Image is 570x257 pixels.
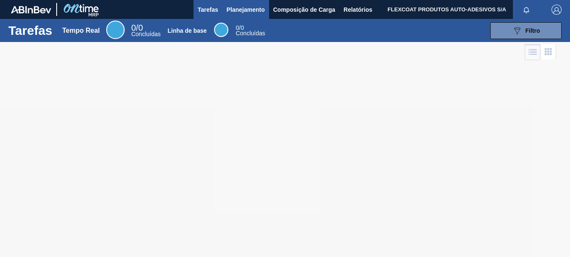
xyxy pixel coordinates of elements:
span: / 0 [131,23,143,32]
span: Filtro [526,27,540,34]
span: 0 [131,23,136,32]
img: Logout [552,5,562,15]
span: Tarefas [198,5,218,15]
div: Linha de base [167,27,207,34]
span: Concluídas [236,30,265,37]
div: Real Time [131,24,161,37]
span: / 0 [236,24,244,31]
button: Notificações [513,4,540,16]
div: Base Line [214,23,228,37]
div: Base Line [236,25,265,36]
div: Tempo Real [62,27,100,34]
span: 0 [236,24,239,31]
h1: Tarefas [8,26,52,35]
span: Composição de Carga [273,5,335,15]
div: Real Time [106,21,125,39]
span: Relatórios [344,5,372,15]
span: Concluídas [131,31,161,37]
button: Filtro [490,22,562,39]
img: TNhmsLtSVTkK8tSr43FrP2fwEKptu5GPRR3wAAAABJRU5ErkJggg== [11,6,51,13]
span: Planejamento [227,5,265,15]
